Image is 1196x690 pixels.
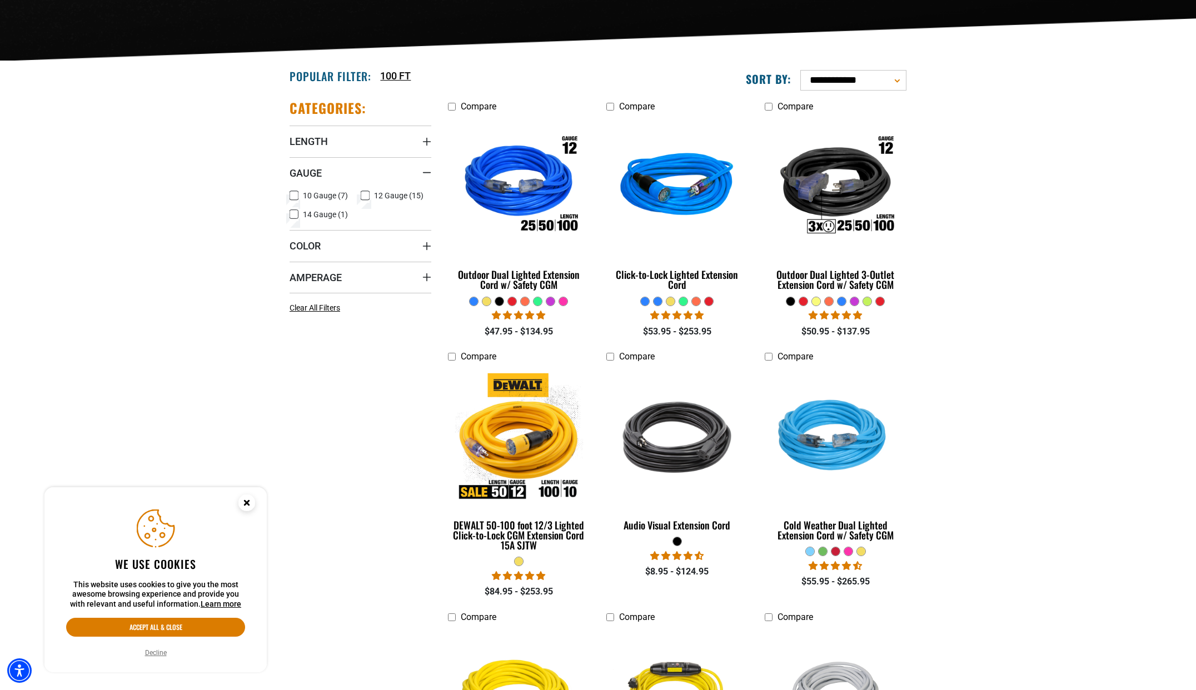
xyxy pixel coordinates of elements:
img: DEWALT 50-100 foot 12/3 Lighted Click-to-Lock CGM Extension Cord 15A SJTW [449,373,589,501]
h2: Popular Filter: [290,69,371,83]
span: 4.61 stars [809,561,862,571]
span: 4.70 stars [650,551,704,561]
div: $53.95 - $253.95 [606,325,748,338]
span: Clear All Filters [290,303,340,312]
div: Cold Weather Dual Lighted Extension Cord w/ Safety CGM [765,520,906,540]
span: Length [290,135,328,148]
img: blue [607,123,747,251]
span: 14 Gauge (1) [303,211,348,218]
a: black Audio Visual Extension Cord [606,368,748,537]
span: 4.80 stars [809,310,862,321]
span: 4.87 stars [650,310,704,321]
div: Click-to-Lock Lighted Extension Cord [606,269,748,289]
img: Outdoor Dual Lighted 3-Outlet Extension Cord w/ Safety CGM [765,123,905,251]
summary: Length [290,126,431,157]
span: Compare [461,612,496,622]
span: 10 Gauge (7) [303,192,348,199]
img: Light Blue [765,373,905,501]
span: Compare [778,612,813,622]
a: Light Blue Cold Weather Dual Lighted Extension Cord w/ Safety CGM [765,368,906,547]
a: This website uses cookies to give you the most awesome browsing experience and provide you with r... [201,599,241,608]
span: Gauge [290,167,322,179]
summary: Color [290,230,431,261]
span: Compare [619,612,655,622]
span: Compare [461,101,496,112]
div: $84.95 - $253.95 [448,585,590,598]
span: Compare [461,351,496,362]
div: Audio Visual Extension Cord [606,520,748,530]
a: Outdoor Dual Lighted 3-Outlet Extension Cord w/ Safety CGM Outdoor Dual Lighted 3-Outlet Extensio... [765,117,906,296]
div: $47.95 - $134.95 [448,325,590,338]
span: Amperage [290,271,342,284]
button: Close this option [227,487,267,522]
div: $50.95 - $137.95 [765,325,906,338]
span: 12 Gauge (15) [374,192,423,199]
a: Clear All Filters [290,302,345,314]
div: $8.95 - $124.95 [606,565,748,578]
summary: Amperage [290,262,431,293]
div: $55.95 - $265.95 [765,575,906,588]
span: Color [290,239,321,252]
button: Accept all & close [66,618,245,637]
span: Compare [619,351,655,362]
div: DEWALT 50-100 foot 12/3 Lighted Click-to-Lock CGM Extension Cord 15A SJTW [448,520,590,550]
summary: Gauge [290,157,431,188]
div: Outdoor Dual Lighted Extension Cord w/ Safety CGM [448,269,590,289]
p: This website uses cookies to give you the most awesome browsing experience and provide you with r... [66,580,245,609]
button: Decline [142,647,170,658]
span: Compare [778,101,813,112]
img: Outdoor Dual Lighted Extension Cord w/ Safety CGM [449,123,589,251]
div: Accessibility Menu [7,658,32,683]
span: 4.84 stars [492,571,545,581]
span: Compare [619,101,655,112]
h2: We use cookies [66,557,245,571]
span: 4.81 stars [492,310,545,321]
a: Outdoor Dual Lighted Extension Cord w/ Safety CGM Outdoor Dual Lighted Extension Cord w/ Safety CGM [448,117,590,296]
span: Compare [778,351,813,362]
a: DEWALT 50-100 foot 12/3 Lighted Click-to-Lock CGM Extension Cord 15A SJTW DEWALT 50-100 foot 12/3... [448,368,590,557]
a: 100 FT [380,68,411,83]
a: blue Click-to-Lock Lighted Extension Cord [606,117,748,296]
img: black [607,373,747,501]
label: Sort by: [746,72,791,86]
aside: Cookie Consent [44,487,267,673]
div: Outdoor Dual Lighted 3-Outlet Extension Cord w/ Safety CGM [765,269,906,289]
h2: Categories: [290,99,366,117]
